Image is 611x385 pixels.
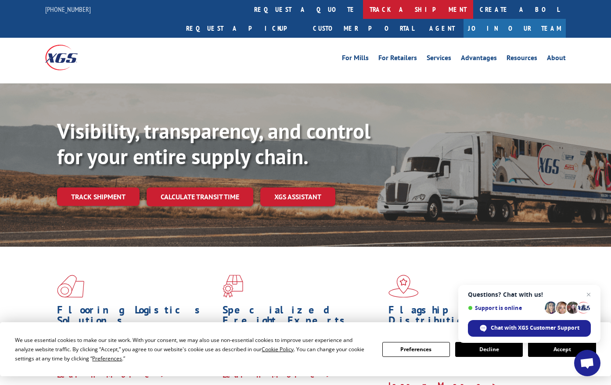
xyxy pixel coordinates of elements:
a: Customer Portal [306,19,421,38]
a: About [547,54,566,64]
a: XGS ASSISTANT [260,187,335,206]
a: Learn More > [57,370,166,380]
a: For Mills [342,54,369,64]
a: [PHONE_NUMBER] [45,5,91,14]
a: Request a pickup [180,19,306,38]
a: Services [427,54,451,64]
div: We use essential cookies to make our site work. With your consent, we may also use non-essential ... [15,335,371,363]
a: Resources [507,54,537,64]
a: Advantages [461,54,497,64]
button: Accept [528,342,596,357]
span: Chat with XGS Customer Support [491,324,579,332]
button: Preferences [382,342,450,357]
b: Visibility, transparency, and control for your entire supply chain. [57,117,370,170]
a: Open chat [574,350,600,376]
a: Calculate transit time [147,187,253,206]
h1: Specialized Freight Experts [223,305,381,330]
span: Chat with XGS Customer Support [468,320,591,337]
button: Decline [455,342,523,357]
a: Agent [421,19,464,38]
a: For Retailers [378,54,417,64]
a: Learn More > [223,370,332,380]
img: xgs-icon-flagship-distribution-model-red [388,275,419,298]
h1: Flooring Logistics Solutions [57,305,216,330]
span: Support is online [468,305,542,311]
a: Join Our Team [464,19,566,38]
span: Preferences [92,355,122,362]
img: xgs-icon-total-supply-chain-intelligence-red [57,275,84,298]
span: Questions? Chat with us! [468,291,591,298]
a: Track shipment [57,187,140,206]
span: Cookie Policy [262,345,294,353]
h1: Flagship Distribution Model [388,305,547,341]
img: xgs-icon-focused-on-flooring-red [223,275,243,298]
